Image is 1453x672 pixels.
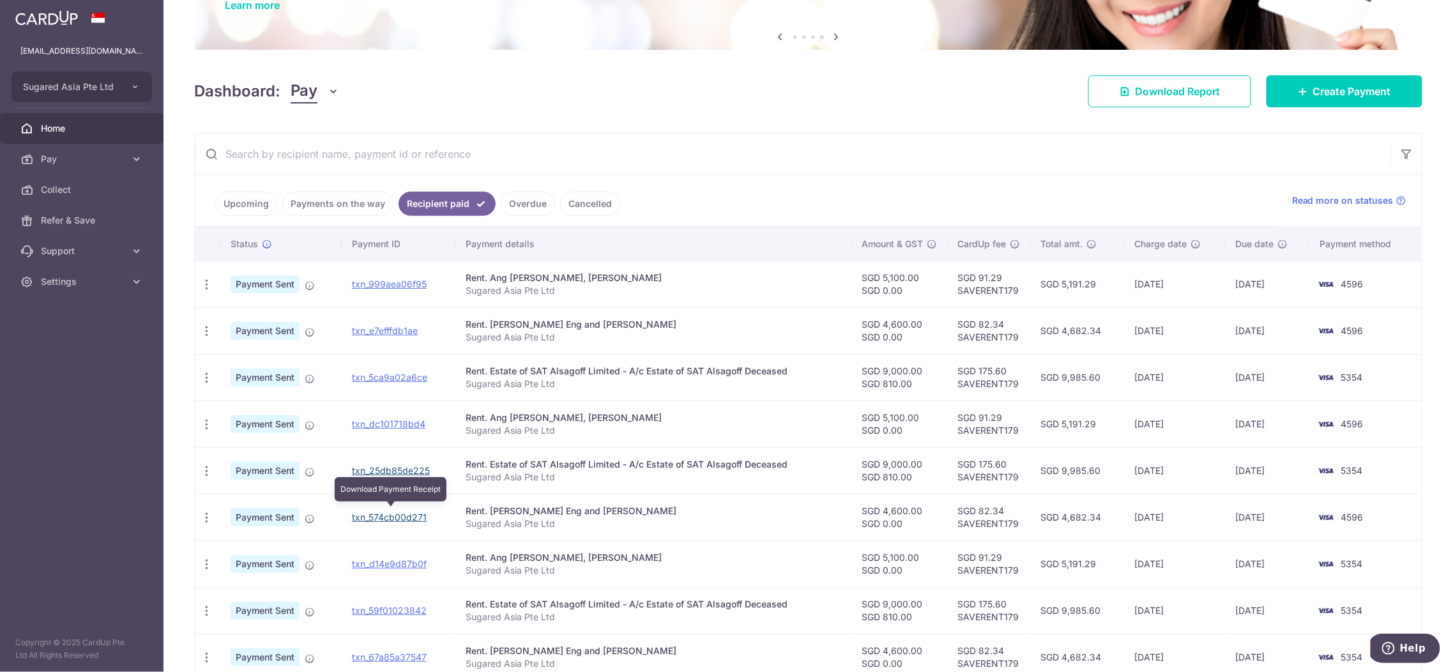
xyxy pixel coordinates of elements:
span: Payment Sent [231,275,300,293]
td: [DATE] [1225,401,1309,447]
td: SGD 5,100.00 SGD 0.00 [852,540,948,587]
span: Home [41,122,125,135]
a: Download Report [1088,75,1251,107]
span: Due date [1235,238,1274,250]
a: txn_dc101718bd4 [352,418,425,429]
span: Total amt. [1041,238,1083,250]
div: Rent. Estate of SAT Alsagoff Limited - A/c Estate of SAT Alsagoff Deceased [466,458,841,471]
a: txn_999aea06f95 [352,279,427,289]
td: SGD 82.34 SAVERENT179 [948,307,1031,354]
span: Refer & Save [41,214,125,227]
span: Download Report [1135,84,1220,99]
div: Rent. [PERSON_NAME] Eng and [PERSON_NAME] [466,505,841,517]
td: SGD 4,682.34 [1031,494,1125,540]
div: Rent. Ang [PERSON_NAME], [PERSON_NAME] [466,411,841,424]
td: SGD 5,191.29 [1031,401,1125,447]
span: 5354 [1341,465,1363,476]
td: SGD 175.60 SAVERENT179 [948,447,1031,494]
td: [DATE] [1125,354,1225,401]
td: [DATE] [1125,587,1225,634]
td: SGD 5,191.29 [1031,261,1125,307]
button: Sugared Asia Pte Ltd [11,72,152,102]
div: Rent. [PERSON_NAME] Eng and [PERSON_NAME] [466,645,841,657]
p: Sugared Asia Pte Ltd [466,424,841,437]
td: [DATE] [1125,401,1225,447]
div: Rent. Estate of SAT Alsagoff Limited - A/c Estate of SAT Alsagoff Deceased [466,598,841,611]
a: Payments on the way [282,192,393,216]
td: [DATE] [1225,494,1309,540]
img: Bank Card [1313,370,1339,385]
div: Download Payment Receipt [335,477,446,501]
td: [DATE] [1125,494,1225,540]
a: Read more on statuses [1292,194,1406,207]
td: [DATE] [1225,587,1309,634]
h4: Dashboard: [194,80,280,103]
a: Overdue [501,192,555,216]
p: Sugared Asia Pte Ltd [466,378,841,390]
span: 4596 [1341,418,1364,429]
td: [DATE] [1225,261,1309,307]
td: SGD 9,985.60 [1031,587,1125,634]
td: [DATE] [1225,307,1309,354]
span: 5354 [1341,558,1363,569]
img: Bank Card [1313,510,1339,525]
span: Payment Sent [231,462,300,480]
a: txn_5ca9a02a6ce [352,372,427,383]
p: Sugared Asia Pte Ltd [466,331,841,344]
td: SGD 4,682.34 [1031,307,1125,354]
td: [DATE] [1125,447,1225,494]
div: Rent. Ang [PERSON_NAME], [PERSON_NAME] [466,271,841,284]
td: SGD 91.29 SAVERENT179 [948,261,1031,307]
td: SGD 5,191.29 [1031,540,1125,587]
span: Charge date [1135,238,1187,250]
span: Status [231,238,258,250]
img: Bank Card [1313,650,1339,665]
td: SGD 9,000.00 SGD 810.00 [852,354,948,401]
span: Payment Sent [231,555,300,573]
a: txn_574cb00d271 [352,512,427,523]
td: SGD 175.60 SAVERENT179 [948,587,1031,634]
p: Sugared Asia Pte Ltd [466,471,841,484]
a: Upcoming [215,192,277,216]
span: Collect [41,183,125,196]
a: txn_67a85a37547 [352,652,427,662]
td: SGD 5,100.00 SGD 0.00 [852,261,948,307]
span: Payment Sent [231,369,300,386]
span: 4596 [1341,279,1364,289]
span: Amount & GST [862,238,924,250]
span: Read more on statuses [1292,194,1394,207]
span: Payment Sent [231,508,300,526]
td: SGD 91.29 SAVERENT179 [948,540,1031,587]
td: SGD 9,000.00 SGD 810.00 [852,447,948,494]
a: Create Payment [1267,75,1422,107]
a: Cancelled [560,192,620,216]
th: Payment method [1309,227,1422,261]
span: Settings [41,275,125,288]
span: 5354 [1341,372,1363,383]
img: Bank Card [1313,416,1339,432]
span: Payment Sent [231,322,300,340]
a: txn_59f01023842 [352,605,427,616]
td: SGD 82.34 SAVERENT179 [948,494,1031,540]
th: Payment ID [342,227,455,261]
td: [DATE] [1125,307,1225,354]
img: CardUp [15,10,78,26]
span: Payment Sent [231,602,300,620]
td: SGD 9,985.60 [1031,354,1125,401]
iframe: Opens a widget where you can find more information [1371,634,1440,666]
td: SGD 9,985.60 [1031,447,1125,494]
div: Rent. Estate of SAT Alsagoff Limited - A/c Estate of SAT Alsagoff Deceased [466,365,841,378]
a: txn_d14e9d87b0f [352,558,427,569]
span: 4596 [1341,325,1364,336]
th: Payment details [455,227,851,261]
p: Sugared Asia Pte Ltd [466,657,841,670]
p: [EMAIL_ADDRESS][DOMAIN_NAME] [20,45,143,57]
a: txn_e7efffdb1ae [352,325,418,336]
a: txn_25db85de225 [352,465,430,476]
span: 5354 [1341,605,1363,616]
img: Bank Card [1313,463,1339,478]
span: Pay [291,79,317,103]
span: Payment Sent [231,415,300,433]
td: SGD 4,600.00 SGD 0.00 [852,494,948,540]
span: Create Payment [1313,84,1391,99]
